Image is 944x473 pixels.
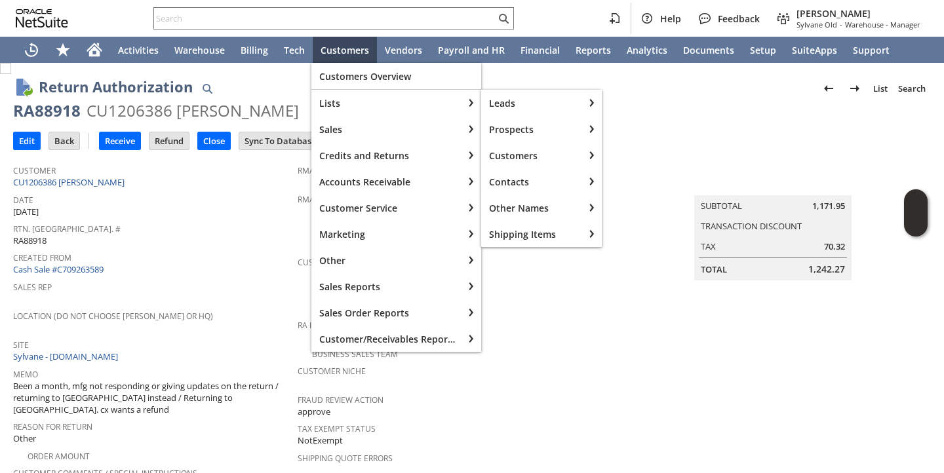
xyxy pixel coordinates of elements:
[660,12,681,25] span: Help
[319,97,455,109] span: Lists
[13,339,29,350] a: Site
[13,263,104,275] a: Cash Sale #C709263589
[718,12,760,25] span: Feedback
[311,168,463,195] div: Accounts Receivable
[311,116,463,142] div: Sales
[481,142,583,168] a: Customers
[742,37,784,63] a: Setup
[893,78,931,99] a: Search
[233,37,276,63] a: Billing
[13,252,71,263] a: Created From
[13,206,39,218] span: [DATE]
[24,42,39,58] svg: Recent Records
[311,90,463,116] div: Lists
[319,176,455,188] span: Accounts Receivable
[377,37,430,63] a: Vendors
[840,20,842,29] span: -
[675,37,742,63] a: Documents
[750,44,776,56] span: Setup
[110,37,167,63] a: Activities
[808,263,845,276] span: 1,242.27
[319,202,455,214] span: Customer Service
[100,132,140,149] input: Receive
[312,349,398,360] a: Business Sales Team
[13,282,52,293] a: Sales Rep
[568,37,619,63] a: Reports
[298,453,393,464] a: Shipping Quote Errors
[496,10,511,26] svg: Search
[694,174,852,195] caption: Summary
[79,37,110,63] a: Home
[576,44,611,56] span: Reports
[796,7,920,20] span: [PERSON_NAME]
[481,90,583,116] a: Leads
[792,44,837,56] span: SuiteApps
[904,214,928,237] span: Oracle Guided Learning Widget. To move around, please hold and drag
[319,333,455,345] span: Customer/Receivables Reports
[847,81,863,96] img: Next
[298,194,350,205] a: RMA Number
[619,37,675,63] a: Analytics
[319,280,455,293] span: Sales Reports
[311,195,463,221] div: Customer Service
[239,132,321,149] input: Sync To Database
[298,165,346,176] a: RMA Status
[489,97,576,109] span: Leads
[298,320,374,331] a: RA Internal Notes
[319,123,455,136] span: Sales
[489,228,576,240] span: Shipping Items
[241,44,268,56] span: Billing
[311,142,463,168] div: Credits and Returns
[16,9,68,28] svg: logo
[87,100,299,121] div: CU1206386 [PERSON_NAME]
[701,200,742,212] a: Subtotal
[13,223,121,235] a: Rtn. [GEOGRAPHIC_DATA]. #
[13,311,213,322] a: Location (Do Not Choose [PERSON_NAME] or HQ)
[199,81,215,96] img: Quick Find
[13,350,121,362] a: Sylvane - [DOMAIN_NAME]
[701,240,716,252] a: Tax
[701,263,727,275] a: Total
[319,228,455,240] span: Marketing
[16,37,47,63] a: Recent Records
[298,406,330,418] span: approve
[489,202,576,214] span: Other Names
[13,100,81,121] div: RA88918
[14,132,40,149] input: Edit
[13,432,36,445] span: Other
[385,44,422,56] span: Vendors
[430,37,513,63] a: Payroll and HR
[154,10,496,26] input: Search
[319,254,455,267] span: Other
[47,37,79,63] div: Shortcuts
[167,37,233,63] a: Warehouse
[55,42,71,58] svg: Shortcuts
[198,132,230,149] input: Close
[298,434,343,447] span: NotExempt
[298,366,366,377] a: Customer Niche
[284,44,305,56] span: Tech
[481,168,583,195] a: Contacts
[311,221,463,247] div: Marketing
[821,81,836,96] img: Previous
[319,70,473,83] span: Customers Overview
[13,165,56,176] a: Customer
[149,132,189,149] input: Refund
[87,42,102,58] svg: Home
[39,76,193,98] h1: Return Authorization
[13,369,38,380] a: Memo
[845,20,920,29] span: Warehouse - Manager
[298,257,361,268] a: Customer Type
[438,44,505,56] span: Payroll and HR
[784,37,845,63] a: SuiteApps
[313,37,377,63] a: Customers
[683,44,734,56] span: Documents
[521,44,560,56] span: Financial
[118,44,159,56] span: Activities
[311,299,463,326] div: Sales Order Reports
[49,132,79,149] input: Back
[319,149,455,162] span: Credits and Returns
[13,176,128,188] a: CU1206386 [PERSON_NAME]
[481,221,583,247] a: Shipping Items
[868,78,893,99] a: List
